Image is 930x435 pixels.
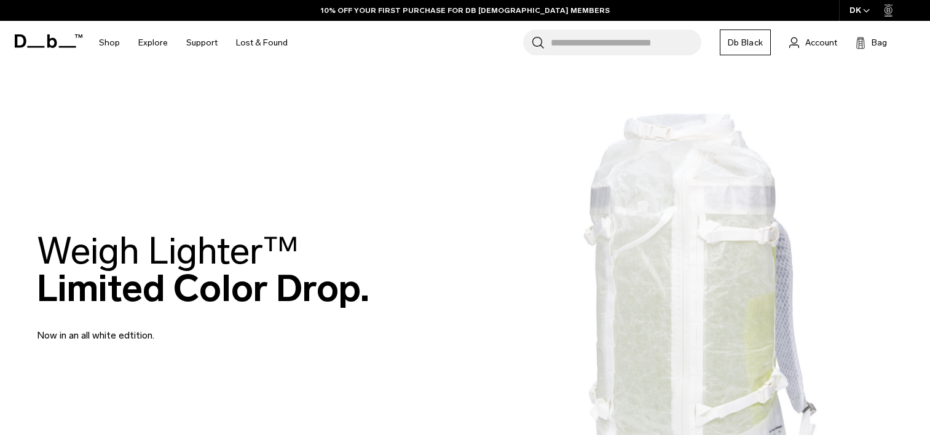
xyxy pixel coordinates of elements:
[99,21,120,65] a: Shop
[37,232,369,307] h2: Limited Color Drop.
[321,5,610,16] a: 10% OFF YOUR FIRST PURCHASE FOR DB [DEMOGRAPHIC_DATA] MEMBERS
[872,36,887,49] span: Bag
[37,229,299,273] span: Weigh Lighter™
[856,35,887,50] button: Bag
[805,36,837,49] span: Account
[720,29,771,55] a: Db Black
[37,313,332,343] p: Now in an all white edtition.
[90,21,297,65] nav: Main Navigation
[789,35,837,50] a: Account
[138,21,168,65] a: Explore
[186,21,218,65] a: Support
[236,21,288,65] a: Lost & Found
